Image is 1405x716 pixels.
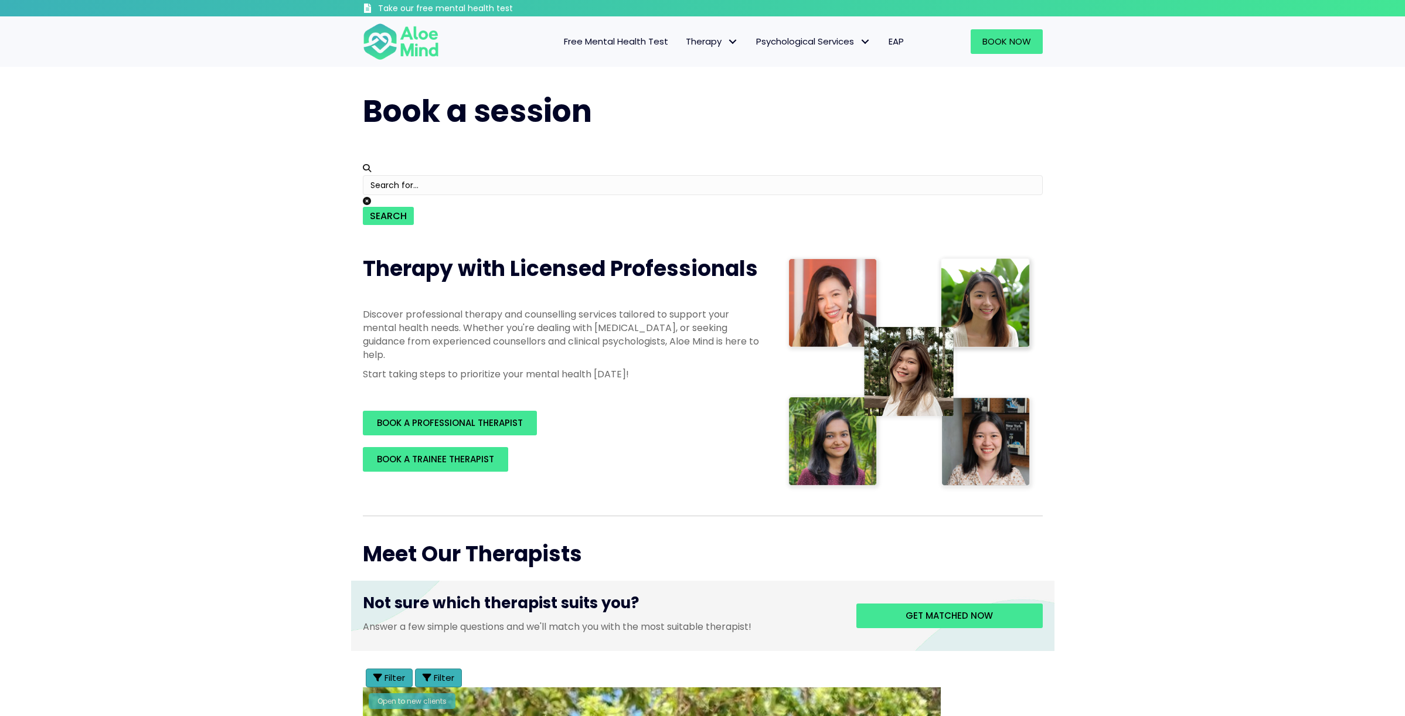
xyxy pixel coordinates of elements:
span: EAP [889,35,904,47]
span: BOOK A TRAINEE THERAPIST [377,453,494,465]
p: Answer a few simple questions and we'll match you with the most suitable therapist! [363,620,839,633]
button: Filter Listings [366,669,413,687]
h3: Take our free mental health test [378,3,576,15]
span: Get matched now [906,609,993,622]
span: Meet Our Therapists [363,539,582,569]
a: BOOK A PROFESSIONAL THERAPIST [363,411,537,435]
span: Book Now [982,35,1031,47]
p: Start taking steps to prioritize your mental health [DATE]! [363,367,761,381]
a: Psychological ServicesPsychological Services: submenu [747,29,880,54]
span: Book a session [363,90,592,132]
span: Psychological Services [756,35,871,47]
img: Therapist collage [785,254,1036,492]
a: Book Now [971,29,1043,54]
p: Discover professional therapy and counselling services tailored to support your mental health nee... [363,308,761,362]
nav: Menu [454,29,913,54]
a: TherapyTherapy: submenu [677,29,747,54]
a: Take our free mental health test [363,3,576,16]
img: Aloe mind Logo [363,22,439,61]
h3: Not sure which therapist suits you? [363,592,839,619]
span: Therapy [686,35,739,47]
span: Filter [385,671,405,684]
span: BOOK A PROFESSIONAL THERAPIST [377,417,523,429]
a: Get matched now [856,604,1043,628]
span: Psychological Services: submenu [857,33,874,50]
a: Free Mental Health Test [555,29,677,54]
input: Search for... [363,175,1043,195]
span: Free Mental Health Test [564,35,668,47]
button: Filter Listings [415,669,462,687]
a: BOOK A TRAINEE THERAPIST [363,447,508,472]
span: Therapy with Licensed Professionals [363,254,758,284]
div: Open to new clients [369,693,455,709]
button: Search [363,207,414,225]
span: Therapy: submenu [724,33,741,50]
span: Filter [434,671,454,684]
a: EAP [880,29,913,54]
